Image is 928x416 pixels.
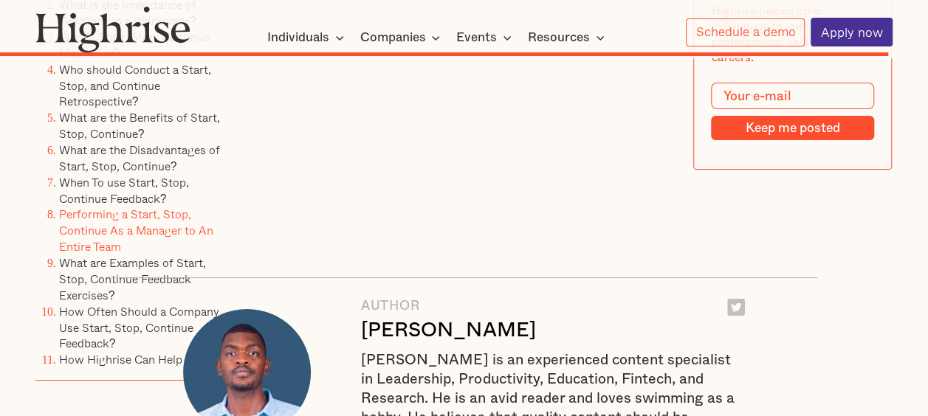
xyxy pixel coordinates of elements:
div: Companies [360,29,425,46]
div: Individuals [267,29,329,46]
div: Individuals [267,29,348,46]
img: Highrise logo [35,6,190,52]
input: Your e-mail [712,83,874,109]
div: Events [456,29,497,46]
input: Keep me posted [712,117,874,141]
div: Companies [360,29,444,46]
a: What are the Disadvantages of Start, Stop, Continue? [59,142,220,176]
a: Schedule a demo [686,18,805,46]
a: Who should Conduct a Start, Stop, and Continue Retrospective? [59,60,211,111]
div: Events [456,29,516,46]
a: Performing a Start, Stop, Continue As a Manager to An Entire Team [59,206,213,256]
img: Twitter logo [727,299,745,316]
form: Modal Form [712,83,874,141]
div: Resources [528,29,590,46]
p: ‍ [256,95,630,117]
a: What are Examples of Start, Stop, Continue Feedback Exercises? [59,254,206,305]
div: [PERSON_NAME] [361,319,535,343]
a: Apply now [811,18,893,46]
p: ‍ [256,137,630,159]
a: When To use Start, Stop, Continue Feedback? [59,173,189,207]
div: Resources [528,29,609,46]
div: AUTHOR [361,299,535,313]
p: ‍ [256,53,630,74]
a: What are the Benefits of Start, Stop, Continue? [59,109,220,143]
